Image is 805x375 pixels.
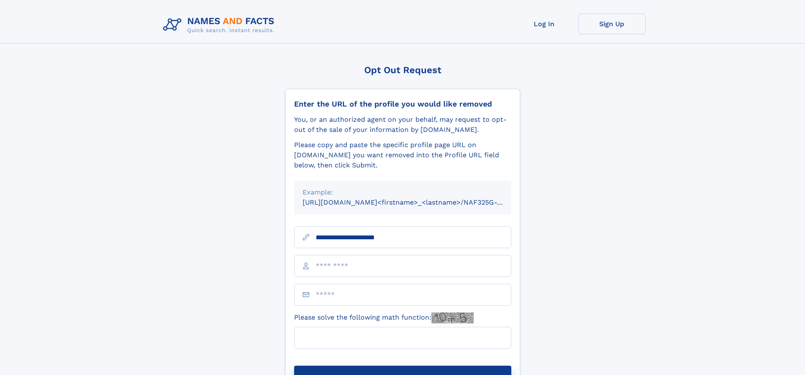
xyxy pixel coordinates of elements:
div: Example: [303,187,503,197]
div: Please copy and paste the specific profile page URL on [DOMAIN_NAME] you want removed into the Pr... [294,140,511,170]
img: Logo Names and Facts [160,14,281,36]
a: Sign Up [578,14,646,34]
div: Enter the URL of the profile you would like removed [294,99,511,109]
a: Log In [510,14,578,34]
small: [URL][DOMAIN_NAME]<firstname>_<lastname>/NAF325G-xxxxxxxx [303,198,527,206]
div: You, or an authorized agent on your behalf, may request to opt-out of the sale of your informatio... [294,115,511,135]
div: Opt Out Request [285,65,520,75]
label: Please solve the following math function: [294,312,474,323]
